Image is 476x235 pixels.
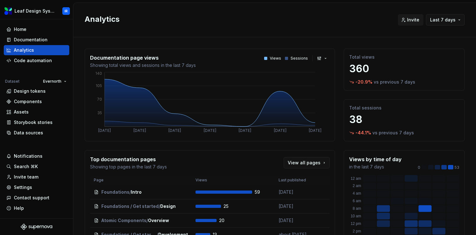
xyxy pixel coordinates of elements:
[374,79,415,85] p: vs previous 7 days
[90,156,167,163] p: Top documentation pages
[129,189,131,195] span: /
[224,203,240,209] span: 25
[90,62,196,68] p: Showing total views and sessions in the last 7 days
[5,79,20,84] div: Dataset
[351,214,361,218] text: 10 am
[1,4,72,18] button: Leaf Design SystemIR
[14,47,34,53] div: Analytics
[160,203,176,209] span: Design
[355,79,372,85] p: -20.9 %
[14,98,42,105] div: Components
[353,206,361,211] text: 8 am
[353,199,361,203] text: 6 am
[65,9,68,14] div: IR
[43,79,61,84] span: Evernorth
[97,97,102,102] tspan: 70
[14,163,38,170] div: Search ⌘K
[90,164,167,170] p: Showing top pages in the last 7 days
[168,128,181,133] tspan: [DATE]
[14,174,38,180] div: Invite team
[101,189,129,195] span: Foundations
[21,224,52,230] svg: Supernova Logo
[14,8,55,14] div: Leaf Design System
[426,14,465,26] button: Last 7 days
[279,217,326,224] p: [DATE]
[14,153,42,159] div: Notifications
[4,172,69,182] a: Invite team
[101,203,159,209] span: Foundations / Get started
[353,191,361,196] text: 4 am
[4,56,69,66] a: Code automation
[284,157,330,168] a: View all pages
[14,205,24,211] div: Help
[14,57,52,64] div: Code automation
[279,203,326,209] p: [DATE]
[96,83,102,88] tspan: 105
[14,130,43,136] div: Data sources
[14,37,48,43] div: Documentation
[204,128,216,133] tspan: [DATE]
[418,165,420,170] p: 0
[4,24,69,34] a: Home
[85,14,390,24] h2: Analytics
[353,229,361,233] text: 2 pm
[90,175,192,185] th: Page
[95,71,102,76] tspan: 140
[4,35,69,45] a: Documentation
[14,109,29,115] div: Assets
[372,130,414,136] p: vs previous 7 days
[97,110,102,115] tspan: 35
[14,26,26,32] div: Home
[4,107,69,117] a: Assets
[309,128,321,133] tspan: [DATE]
[131,189,142,195] span: Intro
[353,184,361,188] text: 2 am
[430,17,456,23] span: Last 7 days
[192,175,275,185] th: Views
[239,128,251,133] tspan: [DATE]
[159,203,160,209] span: /
[148,217,169,224] span: Overview
[418,165,459,170] div: 53
[4,182,69,192] a: Settings
[349,113,459,126] p: 38
[351,176,361,181] text: 12 am
[90,54,196,62] p: Documentation page views
[255,189,271,195] span: 59
[349,105,459,111] p: Total sessions
[349,54,459,60] p: Total views
[275,175,330,185] th: Last published
[219,217,235,224] span: 20
[279,189,326,195] p: [DATE]
[407,17,419,23] span: Invite
[101,217,146,224] span: Atomic Components
[98,128,111,133] tspan: [DATE]
[14,119,53,126] div: Storybook stories
[4,151,69,161] button: Notifications
[349,164,402,170] p: in the last 7 days
[349,62,459,75] p: 360
[133,128,146,133] tspan: [DATE]
[4,86,69,96] a: Design tokens
[4,128,69,138] a: Data sources
[4,97,69,107] a: Components
[4,203,69,213] button: Help
[40,77,69,86] button: Evernorth
[4,193,69,203] button: Contact support
[4,7,12,15] img: 6e787e26-f4c0-4230-8924-624fe4a2d214.png
[4,45,69,55] a: Analytics
[288,160,320,166] span: View all pages
[351,221,361,226] text: 12 pm
[14,184,32,191] div: Settings
[14,195,49,201] div: Contact support
[270,56,281,61] p: Views
[274,128,286,133] tspan: [DATE]
[4,117,69,127] a: Storybook stories
[146,217,148,224] span: /
[355,130,371,136] p: -44.1 %
[14,88,46,94] div: Design tokens
[4,162,69,172] button: Search ⌘K
[349,156,402,163] p: Views by time of day
[291,56,308,61] p: Sessions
